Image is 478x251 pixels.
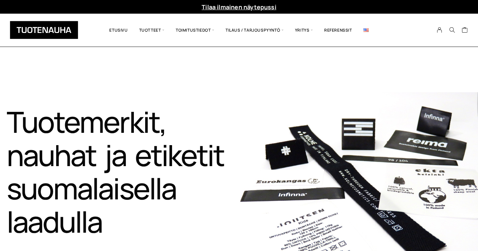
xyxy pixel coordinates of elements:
[433,27,446,33] a: My Account
[319,19,358,42] a: Referenssit
[462,27,468,35] a: Cart
[170,19,220,42] span: Toimitustiedot
[7,105,239,238] h1: Tuotemerkit, nauhat ja etiketit suomalaisella laadulla​
[289,19,319,42] span: Yritys
[134,19,170,42] span: Tuotteet
[220,19,289,42] span: Tilaus / Tarjouspyyntö
[104,19,133,42] a: Etusivu
[202,3,276,11] a: Tilaa ilmainen näytepussi
[10,21,78,39] img: Tuotenauha Oy
[446,27,458,33] button: Search
[363,28,369,32] img: English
